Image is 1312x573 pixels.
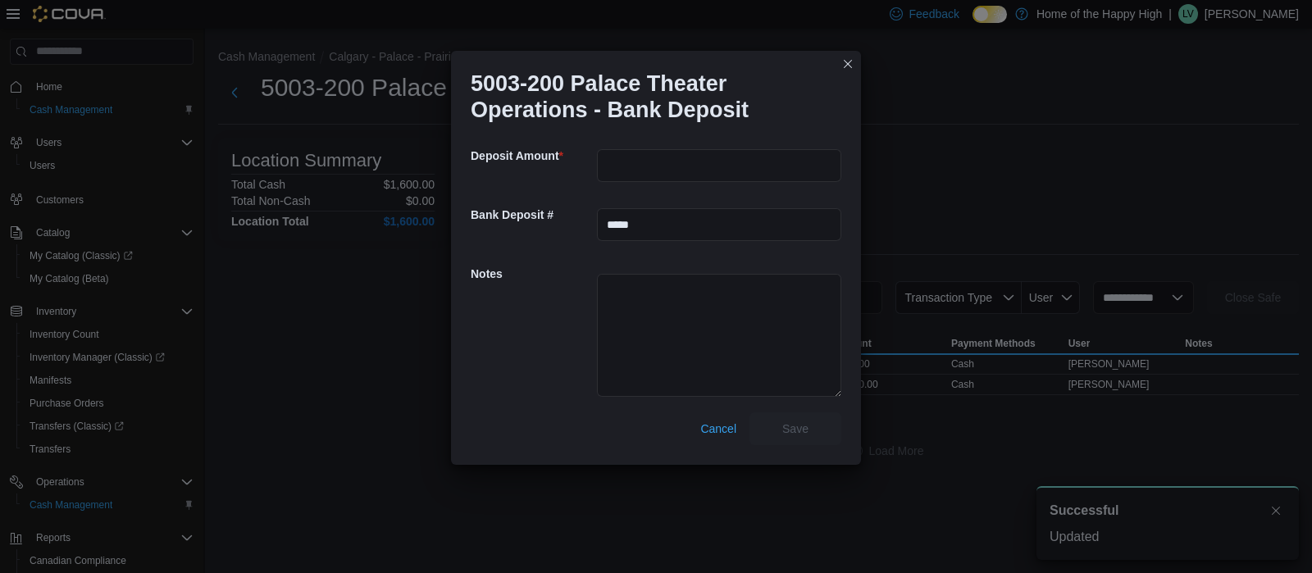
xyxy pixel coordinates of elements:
[782,421,809,437] span: Save
[471,257,594,290] h5: Notes
[749,412,841,445] button: Save
[471,70,828,123] h1: 5003-200 Palace Theater Operations - Bank Deposit
[471,139,594,172] h5: Deposit Amount
[838,54,858,74] button: Closes this modal window
[700,421,736,437] span: Cancel
[694,412,743,445] button: Cancel
[471,198,594,231] h5: Bank Deposit #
